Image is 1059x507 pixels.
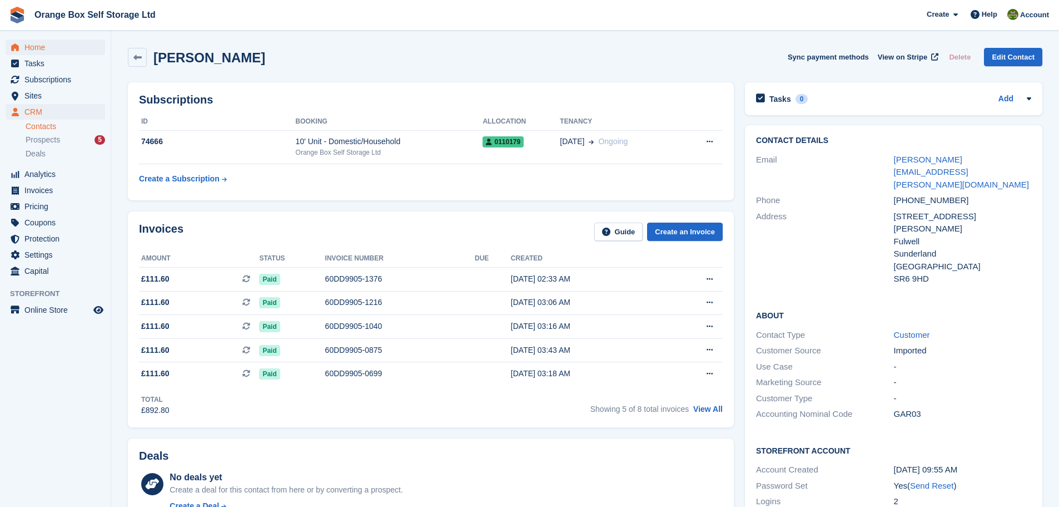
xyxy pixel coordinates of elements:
[6,88,105,104] a: menu
[26,121,105,132] a: Contacts
[26,149,46,159] span: Deals
[95,135,105,145] div: 5
[894,273,1031,286] div: SR6 9HD
[894,330,930,339] a: Customer
[170,471,402,484] div: No deals yet
[24,56,91,71] span: Tasks
[6,199,105,214] a: menu
[647,223,723,241] a: Create an Invoice
[756,361,893,373] div: Use Case
[296,136,483,147] div: 10' Unit - Domestic/Household
[594,223,643,241] a: Guide
[756,464,893,476] div: Account Created
[139,450,168,462] h2: Deals
[483,113,560,131] th: Allocation
[756,344,893,357] div: Customer Source
[141,344,170,356] span: £111.60
[560,113,681,131] th: Tenancy
[259,368,280,380] span: Paid
[6,231,105,247] a: menu
[24,88,91,104] span: Sites
[6,302,105,318] a: menu
[894,344,1031,357] div: Imported
[944,48,975,66] button: Delete
[26,135,60,145] span: Prospects
[910,481,953,490] a: Send Reset
[30,6,160,24] a: Orange Box Self Storage Ltd
[24,166,91,182] span: Analytics
[878,52,927,63] span: View on Stripe
[259,274,280,285] span: Paid
[141,273,170,285] span: £111.60
[24,183,91,198] span: Invoices
[141,297,170,308] span: £111.60
[139,223,183,241] h2: Invoices
[259,321,280,332] span: Paid
[139,136,296,147] div: 74666
[6,247,105,263] a: menu
[1007,9,1018,20] img: Pippa White
[756,194,893,207] div: Phone
[26,148,105,160] a: Deals
[6,72,105,87] a: menu
[894,210,1031,235] div: [STREET_ADDRESS][PERSON_NAME]
[511,368,663,380] div: [DATE] 03:18 AM
[796,94,808,104] div: 0
[259,297,280,308] span: Paid
[24,231,91,247] span: Protection
[756,329,893,342] div: Contact Type
[24,40,91,55] span: Home
[259,345,280,356] span: Paid
[325,344,475,356] div: 60DD9905-0875
[9,7,26,23] img: stora-icon-8386f47178a22dfd0bd8f6a31ec36ba5ce8667c1dd55bd0f319d3a0aa187defe.svg
[141,395,170,405] div: Total
[24,247,91,263] span: Settings
[769,94,791,104] h2: Tasks
[259,250,325,268] th: Status
[511,273,663,285] div: [DATE] 02:33 AM
[560,136,584,147] span: [DATE]
[894,408,1031,421] div: GAR03
[756,136,1031,145] h2: Contact Details
[139,173,220,185] div: Create a Subscription
[24,199,91,214] span: Pricing
[92,303,105,317] a: Preview store
[6,215,105,230] a: menu
[756,154,893,191] div: Email
[141,368,170,380] span: £111.60
[6,40,105,55] a: menu
[873,48,941,66] a: View on Stripe
[511,344,663,356] div: [DATE] 03:43 AM
[325,321,475,332] div: 60DD9905-1040
[982,9,997,20] span: Help
[6,104,105,120] a: menu
[756,392,893,405] div: Customer Type
[894,248,1031,260] div: Sunderland
[139,250,259,268] th: Amount
[1020,9,1049,21] span: Account
[325,297,475,308] div: 60DD9905-1216
[590,405,689,414] span: Showing 5 of 8 total invoices
[894,194,1031,207] div: [PHONE_NUMBER]
[756,210,893,286] div: Address
[6,263,105,279] a: menu
[788,48,869,66] button: Sync payment methods
[756,376,893,389] div: Marketing Source
[894,464,1031,476] div: [DATE] 09:55 AM
[141,405,170,416] div: £892.80
[296,113,483,131] th: Booking
[6,166,105,182] a: menu
[10,288,111,299] span: Storefront
[296,147,483,157] div: Orange Box Self Storage Ltd
[475,250,511,268] th: Due
[325,273,475,285] div: 60DD9905-1376
[6,56,105,71] a: menu
[511,297,663,308] div: [DATE] 03:06 AM
[894,480,1031,493] div: Yes
[139,169,227,189] a: Create a Subscription
[756,480,893,493] div: Password Set
[24,104,91,120] span: CRM
[24,302,91,318] span: Online Store
[756,309,1031,321] h2: About
[998,93,1013,106] a: Add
